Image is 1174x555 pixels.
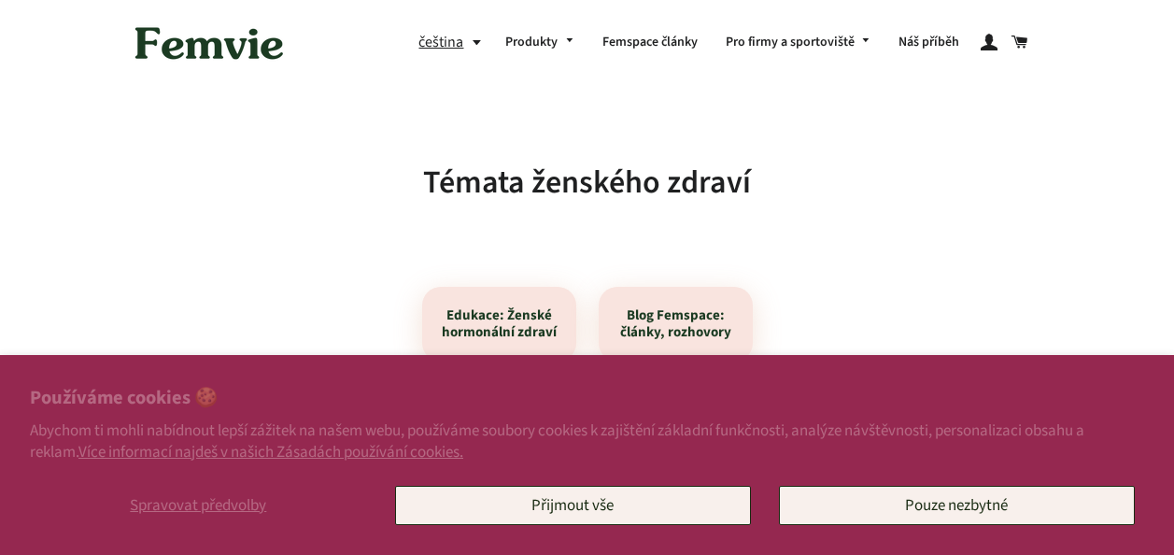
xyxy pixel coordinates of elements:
[779,486,1135,525] button: Pouze nezbytné
[422,287,576,362] a: Edukace: Ženské hormonální zdraví
[125,14,293,72] img: Femvie
[588,19,712,67] a: Femspace články
[418,30,491,55] button: čeština
[884,19,973,67] a: Náš příběh
[712,19,885,67] a: Pro firmy a sportoviště
[395,486,751,525] button: Přijmout vše
[491,19,588,67] a: Produkty
[30,486,367,525] button: Spravovat předvolby
[30,385,1144,412] h2: Používáme cookies 🍪
[599,287,753,362] a: Blog Femspace: články, rozhovory
[125,161,1050,206] h1: Témata ženského zdraví
[78,441,463,463] a: Více informací najdeš v našich Zásadách používání cookies.
[30,420,1144,462] p: Abychom ti mohli nabídnout lepší zážitek na našem webu, používáme soubory cookies k zajištění zák...
[130,494,266,517] span: Spravovat předvolby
